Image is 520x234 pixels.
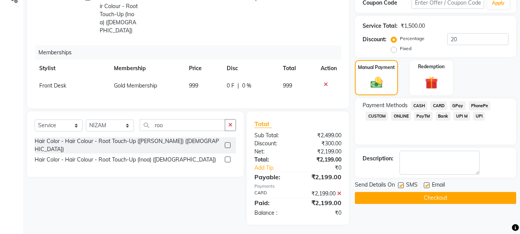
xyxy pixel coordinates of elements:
div: Paid: [249,198,298,207]
span: Gold Membership [114,82,157,89]
div: ₹2,199.00 [298,172,347,182]
div: Memberships [35,45,347,60]
div: ₹2,199.00 [298,148,347,156]
label: Fixed [400,45,411,52]
div: Payable: [249,172,298,182]
th: Disc [222,60,278,77]
span: UPI M [453,112,470,121]
span: Front Desk [39,82,66,89]
span: Payment Methods [363,101,408,109]
span: ONLINE [391,112,411,121]
div: Service Total: [363,22,398,30]
div: Total: [249,156,298,164]
a: Add Tip [249,164,306,172]
div: Discount: [249,140,298,148]
label: Percentage [400,35,425,42]
span: | [237,82,239,90]
span: Email [432,181,445,190]
div: ₹0 [298,209,347,217]
img: _gift.svg [421,75,442,91]
div: ₹2,499.00 [298,131,347,140]
span: SMS [406,181,418,190]
label: Manual Payment [358,64,395,71]
span: PayTM [414,112,433,121]
div: CARD [249,190,298,198]
div: Sub Total: [249,131,298,140]
div: ₹2,199.00 [298,156,347,164]
th: Stylist [35,60,109,77]
span: Total [254,120,272,128]
div: ₹2,199.00 [298,190,347,198]
th: Membership [109,60,185,77]
div: ₹1,500.00 [401,22,425,30]
span: CUSTOM [366,112,388,121]
span: 999 [189,82,198,89]
img: _cash.svg [367,76,386,89]
span: CARD [430,101,447,110]
div: Discount: [363,35,386,44]
th: Price [184,60,222,77]
span: 0 F [227,82,234,90]
div: Payments [254,183,341,190]
th: Action [316,60,341,77]
span: UPI [473,112,485,121]
div: Net: [249,148,298,156]
button: Checkout [355,192,516,204]
span: 0 % [242,82,251,90]
div: Balance : [249,209,298,217]
div: Hair Color - Hair Colour - Root Touch-Up ([PERSON_NAME]) ([DEMOGRAPHIC_DATA]) [35,137,222,153]
span: Bank [436,112,451,121]
div: ₹2,199.00 [298,198,347,207]
span: PhonePe [469,101,491,110]
div: ₹300.00 [298,140,347,148]
span: CASH [411,101,427,110]
span: GPay [450,101,466,110]
th: Total [278,60,316,77]
div: ₹0 [306,164,348,172]
span: 999 [283,82,292,89]
div: Description: [363,155,393,163]
div: Hair Color - Hair Colour - Root Touch-Up (Inoa) ([DEMOGRAPHIC_DATA]) [35,156,216,164]
input: Search or Scan [140,119,225,131]
label: Redemption [418,63,445,70]
span: Send Details On [355,181,395,190]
